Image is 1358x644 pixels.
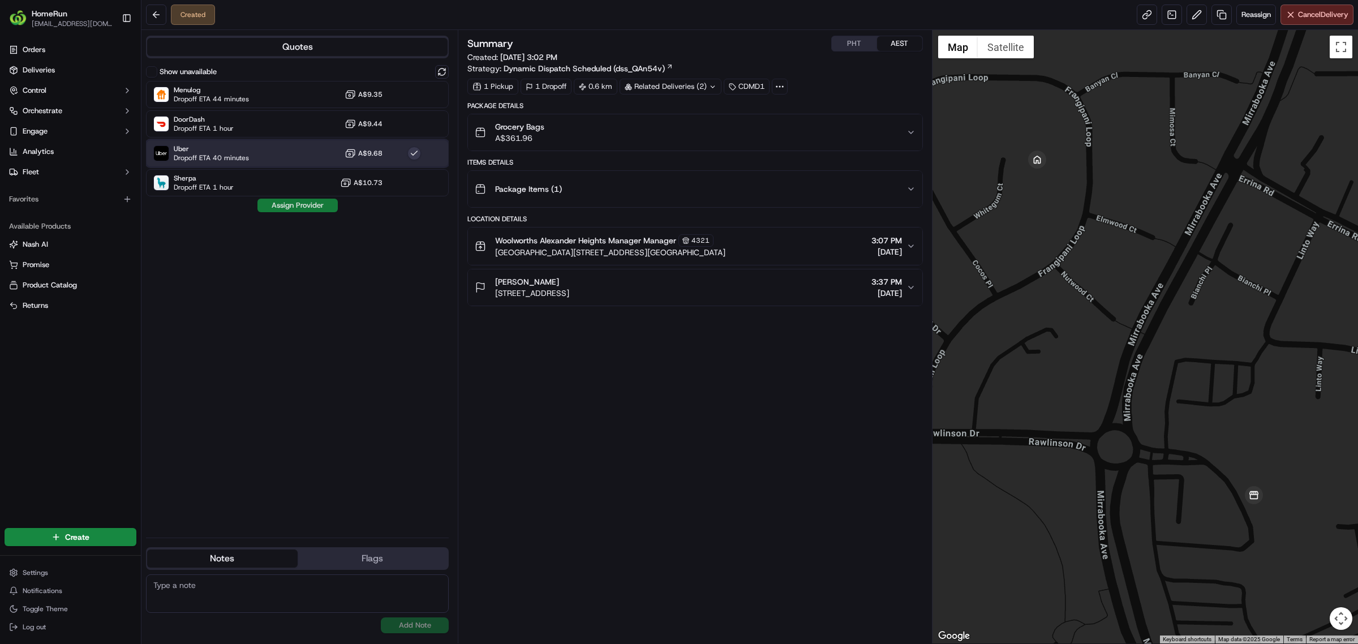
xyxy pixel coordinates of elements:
div: Package Details [467,101,923,110]
span: A$9.68 [358,149,383,158]
button: Toggle Theme [5,601,136,617]
button: Create [5,528,136,546]
span: Sherpa [174,174,234,183]
button: PHT [832,36,877,51]
span: Knowledge Base [23,164,87,175]
img: Google [935,629,973,643]
img: HomeRun [9,9,27,27]
span: Dropoff ETA 1 hour [174,124,234,133]
button: Settings [5,565,136,581]
span: Create [65,531,89,543]
span: Menulog [174,85,249,95]
div: We're available if you need us! [38,119,143,128]
span: A$9.44 [358,119,383,128]
a: Open this area in Google Maps (opens a new window) [935,629,973,643]
button: Orchestrate [5,102,136,120]
span: Dropoff ETA 44 minutes [174,95,249,104]
span: Nash AI [23,239,48,250]
button: Fleet [5,163,136,181]
span: Woolworths Alexander Heights Manager Manager [495,235,676,246]
button: HomeRunHomeRun[EMAIL_ADDRESS][DOMAIN_NAME] [5,5,117,32]
a: Powered byPylon [80,191,137,200]
span: Deliveries [23,65,55,75]
div: 💻 [96,165,105,174]
button: Keyboard shortcuts [1163,636,1211,643]
h3: Summary [467,38,513,49]
span: Uber [174,144,249,153]
span: DoorDash [174,115,234,124]
button: Package Items (1) [468,171,922,207]
button: A$10.73 [340,177,383,188]
button: Map camera controls [1330,607,1352,630]
span: Engage [23,126,48,136]
button: Product Catalog [5,276,136,294]
span: Dynamic Dispatch Scheduled (dss_QAn54v) [504,63,665,74]
button: Control [5,81,136,100]
button: Quotes [147,38,448,56]
input: Got a question? Start typing here... [29,73,204,85]
span: Created: [467,51,557,63]
div: Related Deliveries (2) [620,79,721,95]
a: Analytics [5,143,136,161]
span: Dropoff ETA 40 minutes [174,153,249,162]
button: A$9.35 [345,89,383,100]
button: A$9.68 [345,148,383,159]
span: Cancel Delivery [1298,10,1348,20]
span: Product Catalog [23,280,77,290]
button: Woolworths Alexander Heights Manager Manager4321[GEOGRAPHIC_DATA][STREET_ADDRESS][GEOGRAPHIC_DATA... [468,227,922,265]
span: Toggle Theme [23,604,68,613]
div: Strategy: [467,63,673,74]
img: Sherpa [154,175,169,190]
span: Dropoff ETA 1 hour [174,183,234,192]
a: Terms (opens in new tab) [1287,636,1303,642]
span: 4321 [691,236,710,245]
button: Engage [5,122,136,140]
span: A$361.96 [495,132,544,144]
span: Fleet [23,167,39,177]
button: Start new chat [192,111,206,125]
span: [DATE] 3:02 PM [500,52,557,62]
span: Analytics [23,147,54,157]
span: Returns [23,300,48,311]
div: 1 Dropoff [521,79,571,95]
div: 0.6 km [574,79,617,95]
div: Location Details [467,214,923,224]
span: 3:37 PM [871,276,902,287]
img: Uber [154,146,169,161]
span: Map data ©2025 Google [1218,636,1280,642]
span: Orchestrate [23,106,62,116]
button: A$9.44 [345,118,383,130]
img: Nash [11,11,34,34]
div: Start new chat [38,108,186,119]
button: Grocery BagsA$361.96 [468,114,922,151]
button: Flags [298,549,448,568]
button: AEST [877,36,922,51]
a: Nash AI [9,239,132,250]
a: Returns [9,300,132,311]
button: [EMAIL_ADDRESS][DOMAIN_NAME] [32,19,113,28]
button: Notifications [5,583,136,599]
span: A$9.35 [358,90,383,99]
div: 1 Pickup [467,79,518,95]
button: Returns [5,297,136,315]
span: HomeRun [32,8,67,19]
a: Deliveries [5,61,136,79]
button: [PERSON_NAME][STREET_ADDRESS]3:37 PM[DATE] [468,269,922,306]
span: Grocery Bags [495,121,544,132]
a: Report a map error [1309,636,1355,642]
div: CDMD1 [724,79,770,95]
span: Settings [23,568,48,577]
span: [DATE] [871,246,902,257]
span: 3:07 PM [871,235,902,246]
a: 💻API Documentation [91,160,186,180]
span: Promise [23,260,49,270]
img: 1736555255976-a54dd68f-1ca7-489b-9aae-adbdc363a1c4 [11,108,32,128]
p: Welcome 👋 [11,45,206,63]
button: Toggle fullscreen view [1330,36,1352,58]
button: Nash AI [5,235,136,254]
div: Favorites [5,190,136,208]
div: Items Details [467,158,923,167]
a: Product Catalog [9,280,132,290]
button: Notes [147,549,298,568]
